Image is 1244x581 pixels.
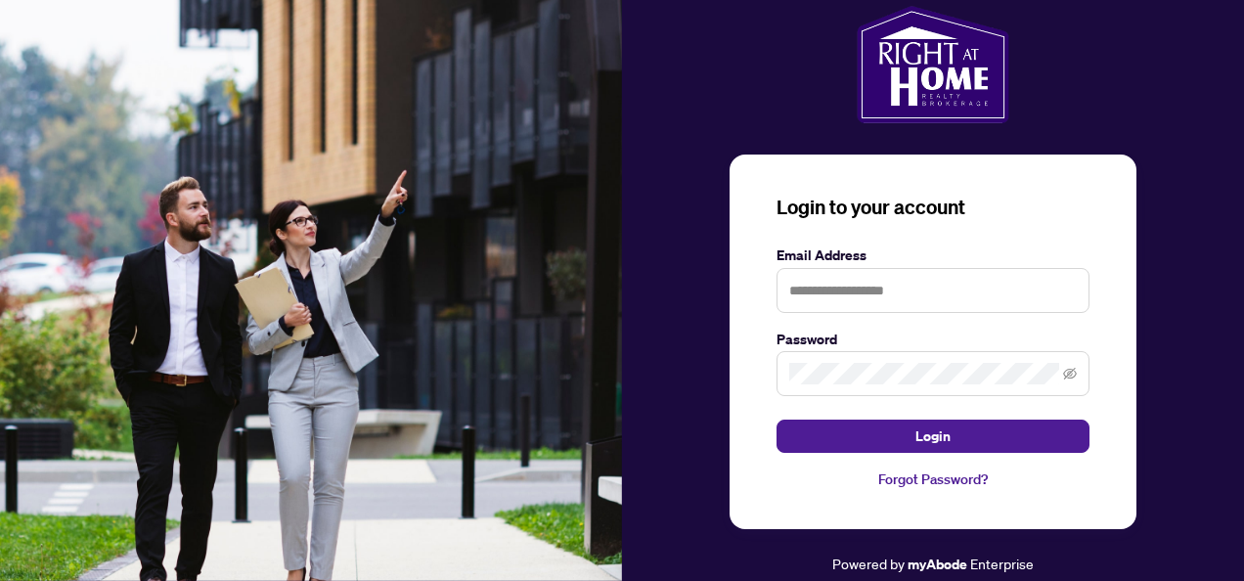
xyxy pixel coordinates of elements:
h3: Login to your account [777,194,1089,221]
button: Login [777,420,1089,453]
a: myAbode [908,554,967,575]
span: Enterprise [970,555,1034,572]
img: ma-logo [857,6,1008,123]
a: Forgot Password? [777,469,1089,490]
label: Password [777,329,1089,350]
span: Login [915,421,951,452]
span: eye-invisible [1063,367,1077,380]
span: Powered by [832,555,905,572]
label: Email Address [777,245,1089,266]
